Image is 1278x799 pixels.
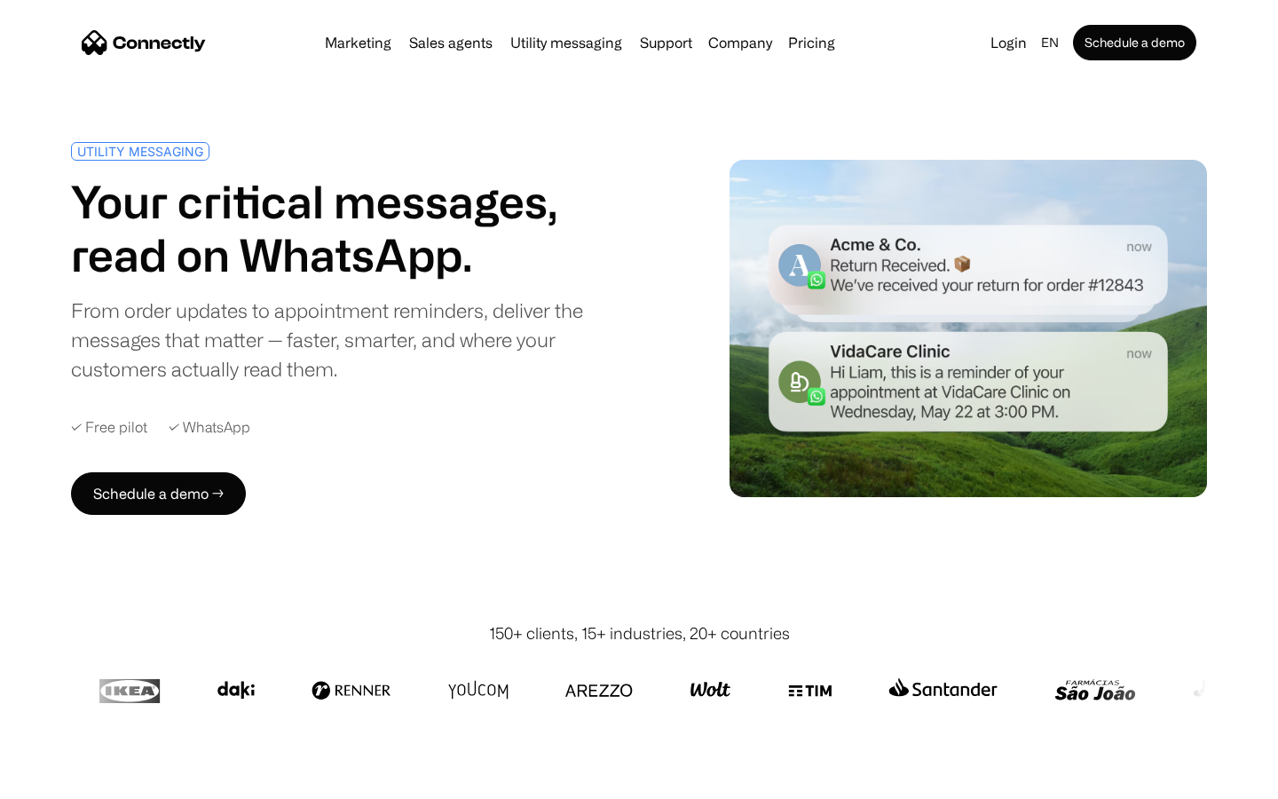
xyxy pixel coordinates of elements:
div: en [1041,30,1059,55]
a: Schedule a demo [1073,25,1196,60]
div: ✓ WhatsApp [169,419,250,436]
a: Marketing [318,36,398,50]
a: Utility messaging [503,36,629,50]
a: Sales agents [402,36,500,50]
a: Login [983,30,1034,55]
a: Pricing [781,36,842,50]
div: From order updates to appointment reminders, deliver the messages that matter — faster, smarter, ... [71,296,632,384]
aside: Language selected: English [18,766,106,793]
div: UTILITY MESSAGING [77,145,203,158]
a: Schedule a demo → [71,472,246,515]
div: ✓ Free pilot [71,419,147,436]
div: Company [708,30,772,55]
a: Support [633,36,699,50]
h1: Your critical messages, read on WhatsApp. [71,175,632,281]
ul: Language list [35,768,106,793]
div: 150+ clients, 15+ industries, 20+ countries [489,621,790,645]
